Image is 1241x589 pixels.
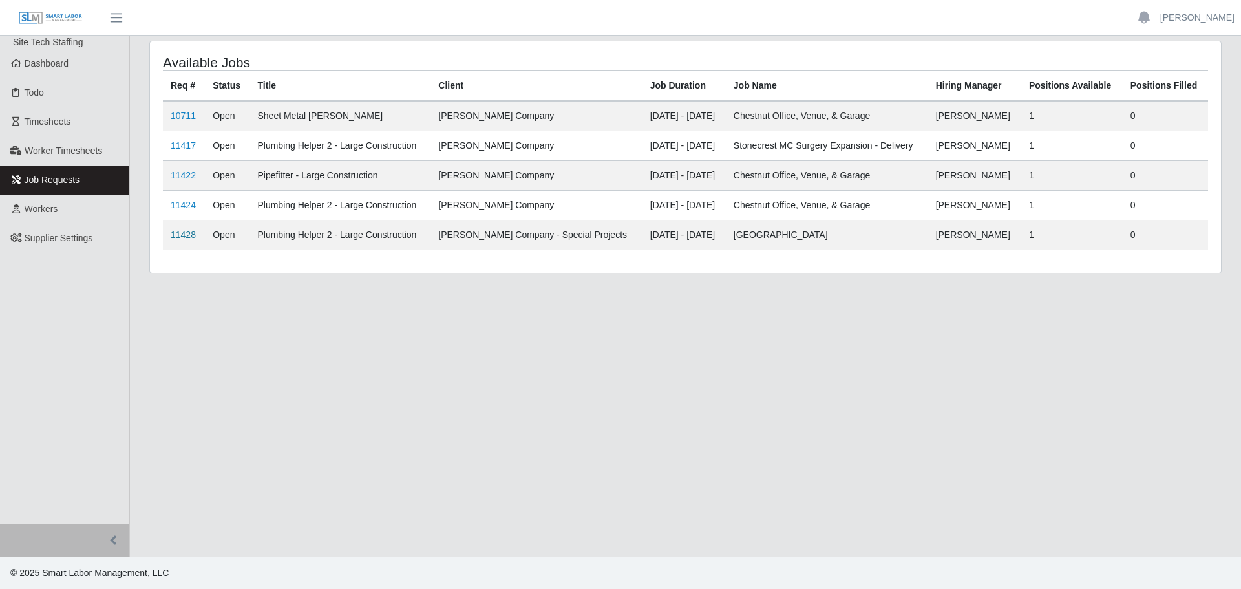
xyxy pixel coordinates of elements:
[25,204,58,214] span: Workers
[1123,191,1208,220] td: 0
[726,220,928,250] td: [GEOGRAPHIC_DATA]
[430,101,642,131] td: [PERSON_NAME] Company
[430,131,642,161] td: [PERSON_NAME] Company
[1160,11,1235,25] a: [PERSON_NAME]
[249,161,430,191] td: Pipefitter - Large Construction
[249,71,430,102] th: Title
[928,101,1021,131] td: [PERSON_NAME]
[1021,71,1123,102] th: Positions Available
[25,175,80,185] span: Job Requests
[430,220,642,250] td: [PERSON_NAME] Company - Special Projects
[1021,161,1123,191] td: 1
[249,191,430,220] td: Plumbing Helper 2 - Large Construction
[430,71,642,102] th: Client
[1123,220,1208,250] td: 0
[726,161,928,191] td: Chestnut Office, Venue, & Garage
[1021,101,1123,131] td: 1
[642,131,726,161] td: [DATE] - [DATE]
[928,191,1021,220] td: [PERSON_NAME]
[171,111,196,121] a: 10711
[1123,71,1208,102] th: Positions Filled
[18,11,83,25] img: SLM Logo
[205,220,249,250] td: Open
[25,58,69,69] span: Dashboard
[249,101,430,131] td: Sheet Metal [PERSON_NAME]
[249,220,430,250] td: Plumbing Helper 2 - Large Construction
[1021,131,1123,161] td: 1
[171,230,196,240] a: 11428
[163,71,205,102] th: Req #
[249,131,430,161] td: Plumbing Helper 2 - Large Construction
[642,191,726,220] td: [DATE] - [DATE]
[928,220,1021,250] td: [PERSON_NAME]
[171,200,196,210] a: 11424
[642,101,726,131] td: [DATE] - [DATE]
[171,170,196,180] a: 11422
[25,233,93,243] span: Supplier Settings
[1123,131,1208,161] td: 0
[1021,191,1123,220] td: 1
[642,220,726,250] td: [DATE] - [DATE]
[726,71,928,102] th: Job Name
[10,568,169,578] span: © 2025 Smart Labor Management, LLC
[726,191,928,220] td: Chestnut Office, Venue, & Garage
[205,191,249,220] td: Open
[25,145,102,156] span: Worker Timesheets
[430,191,642,220] td: [PERSON_NAME] Company
[1123,101,1208,131] td: 0
[928,71,1021,102] th: Hiring Manager
[205,161,249,191] td: Open
[205,101,249,131] td: Open
[205,71,249,102] th: Status
[928,161,1021,191] td: [PERSON_NAME]
[25,116,71,127] span: Timesheets
[726,101,928,131] td: Chestnut Office, Venue, & Garage
[642,161,726,191] td: [DATE] - [DATE]
[1021,220,1123,250] td: 1
[726,131,928,161] td: Stonecrest MC Surgery Expansion - Delivery
[25,87,44,98] span: Todo
[1123,161,1208,191] td: 0
[642,71,726,102] th: Job Duration
[171,140,196,151] a: 11417
[928,131,1021,161] td: [PERSON_NAME]
[163,54,587,70] h4: Available Jobs
[430,161,642,191] td: [PERSON_NAME] Company
[205,131,249,161] td: Open
[13,37,83,47] span: Site Tech Staffing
